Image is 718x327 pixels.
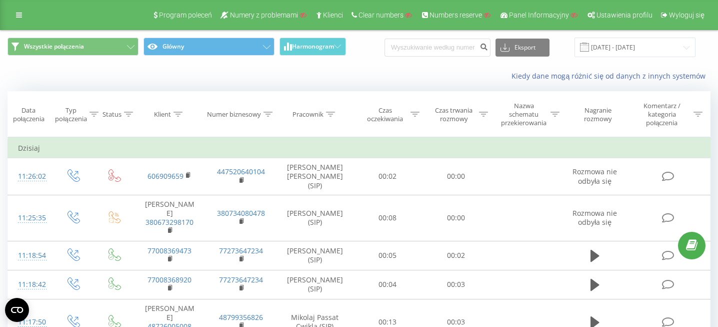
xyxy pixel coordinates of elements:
[8,138,710,158] td: Dzisiaj
[159,11,212,19] span: Program poleceń
[18,275,41,294] div: 11:18:42
[134,195,205,241] td: [PERSON_NAME]
[292,43,334,50] span: Harmonogram
[353,195,422,241] td: 00:08
[572,167,617,185] span: Rozmowa nie odbyła się
[511,71,710,81] a: Kiedy dane mogą różnić się od danych z innych systemów
[495,39,549,57] button: Eksport
[8,106,49,123] div: Data połączenia
[422,195,490,241] td: 00:00
[147,275,191,284] a: 77008368920
[358,11,403,19] span: Clear numbers
[499,102,548,127] div: Nazwa schematu przekierowania
[147,246,191,255] a: 77008369473
[431,106,476,123] div: Czas trwania rozmowy
[24,43,84,51] span: Wszystkie połączenia
[5,298,29,322] button: Open CMP widget
[422,270,490,299] td: 00:03
[429,11,482,19] span: Numbers reserve
[276,270,353,299] td: [PERSON_NAME] (SIP)
[572,208,617,227] span: Rozmowa nie odbyła się
[292,110,323,119] div: Pracownik
[55,106,86,123] div: Typ połączenia
[669,11,704,19] span: Wyloguj się
[154,110,171,119] div: Klient
[384,39,490,57] input: Wyszukiwanie według numeru
[362,106,408,123] div: Czas oczekiwania
[632,102,691,127] div: Komentarz / kategoria połączenia
[323,11,343,19] span: Klienci
[143,38,274,56] button: Główny
[353,270,422,299] td: 00:04
[596,11,652,19] span: Ustawienia profilu
[571,106,625,123] div: Nagranie rozmowy
[217,208,265,218] a: 380734080478
[18,167,41,186] div: 11:26:02
[147,171,183,181] a: 606909659
[219,312,263,322] a: 48799356826
[207,110,261,119] div: Numer biznesowy
[276,241,353,270] td: [PERSON_NAME] (SIP)
[422,241,490,270] td: 00:02
[276,158,353,195] td: [PERSON_NAME] [PERSON_NAME] (SIP)
[353,158,422,195] td: 00:02
[230,11,298,19] span: Numery z problemami
[217,167,265,176] a: 447520640104
[422,158,490,195] td: 00:00
[145,217,193,227] a: 380673298170
[102,110,121,119] div: Status
[219,246,263,255] a: 77273647234
[509,11,569,19] span: Panel Informacyjny
[18,246,41,265] div: 11:18:54
[276,195,353,241] td: [PERSON_NAME] (SIP)
[353,241,422,270] td: 00:05
[7,38,138,56] button: Wszystkie połączenia
[219,275,263,284] a: 77273647234
[279,38,346,56] button: Harmonogram
[18,208,41,228] div: 11:25:35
